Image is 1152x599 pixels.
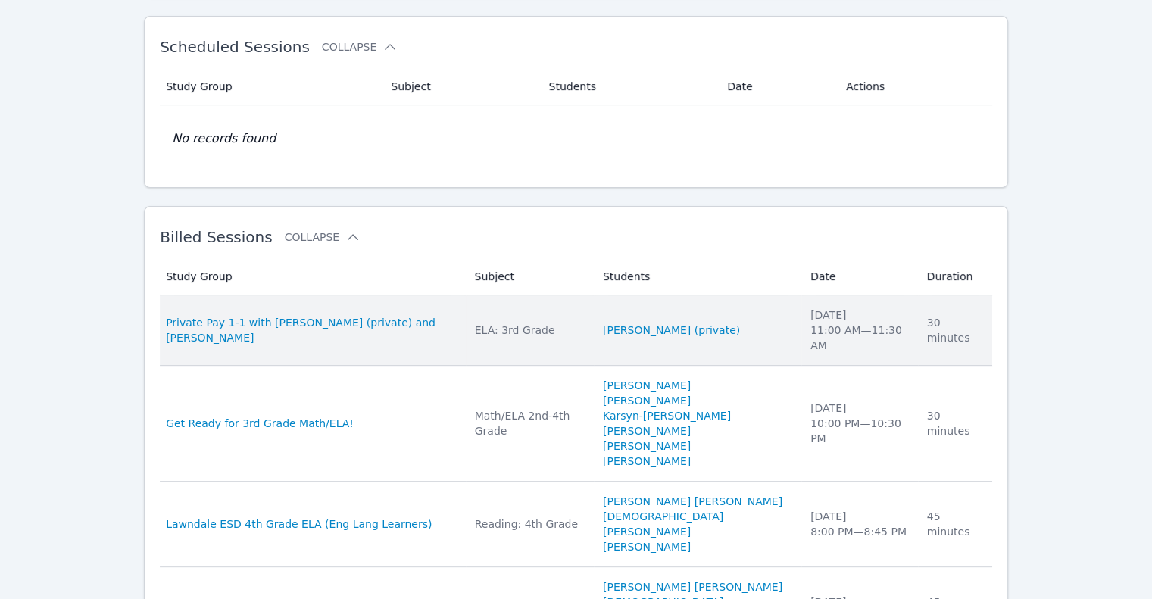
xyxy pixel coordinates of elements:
th: Actions [837,68,992,105]
div: 30 minutes [927,408,983,438]
button: Collapse [285,229,361,245]
a: [DEMOGRAPHIC_DATA][PERSON_NAME] [603,509,792,539]
th: Subject [466,258,594,295]
span: Scheduled Sessions [160,38,310,56]
a: Private Pay 1-1 with [PERSON_NAME] (private) and [PERSON_NAME] [166,315,456,345]
a: [PERSON_NAME] [603,393,691,408]
a: Get Ready for 3rd Grade Math/ELA! [166,416,354,431]
div: Math/ELA 2nd-4th Grade [475,408,585,438]
div: 30 minutes [927,315,983,345]
tr: Lawndale ESD 4th Grade ELA (Eng Lang Learners)Reading: 4th Grade[PERSON_NAME] [PERSON_NAME][DEMOG... [160,482,992,567]
div: Reading: 4th Grade [475,516,585,532]
div: 45 minutes [927,509,983,539]
tr: Get Ready for 3rd Grade Math/ELA!Math/ELA 2nd-4th Grade[PERSON_NAME][PERSON_NAME]Karsyn-[PERSON_N... [160,366,992,482]
a: [PERSON_NAME] [603,454,691,469]
a: [PERSON_NAME] [603,438,691,454]
tr: Private Pay 1-1 with [PERSON_NAME] (private) and [PERSON_NAME]ELA: 3rd Grade[PERSON_NAME] (privat... [160,295,992,366]
a: [PERSON_NAME] [603,539,691,554]
span: Billed Sessions [160,228,272,246]
th: Subject [382,68,539,105]
button: Collapse [322,39,398,55]
a: [PERSON_NAME] (private) [603,323,740,338]
th: Students [594,258,801,295]
a: [PERSON_NAME] [603,423,691,438]
th: Students [540,68,719,105]
a: Lawndale ESD 4th Grade ELA (Eng Lang Learners) [166,516,432,532]
th: Date [801,258,918,295]
th: Study Group [160,68,382,105]
a: [PERSON_NAME] [PERSON_NAME] [603,494,782,509]
div: [DATE] 8:00 PM — 8:45 PM [810,509,909,539]
td: No records found [160,105,992,172]
th: Duration [918,258,992,295]
th: Date [718,68,837,105]
a: [PERSON_NAME] [PERSON_NAME] [603,579,782,594]
div: ELA: 3rd Grade [475,323,585,338]
a: [PERSON_NAME] [603,378,691,393]
div: [DATE] 11:00 AM — 11:30 AM [810,307,909,353]
th: Study Group [160,258,465,295]
div: [DATE] 10:00 PM — 10:30 PM [810,401,909,446]
a: Karsyn-[PERSON_NAME] [603,408,731,423]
